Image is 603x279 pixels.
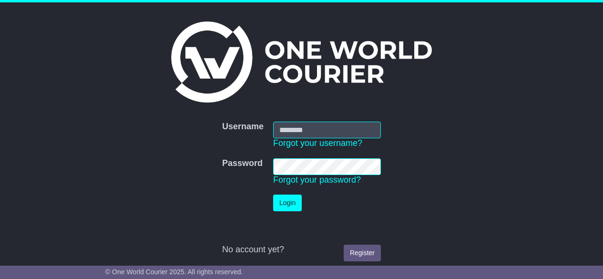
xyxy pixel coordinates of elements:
span: © One World Courier 2025. All rights reserved. [105,268,243,276]
a: Forgot your username? [273,138,362,148]
img: One World [171,21,431,103]
a: Forgot your password? [273,175,361,185]
a: Register [344,245,381,261]
div: No account yet? [222,245,381,255]
button: Login [273,195,302,211]
label: Password [222,158,263,169]
label: Username [222,122,264,132]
